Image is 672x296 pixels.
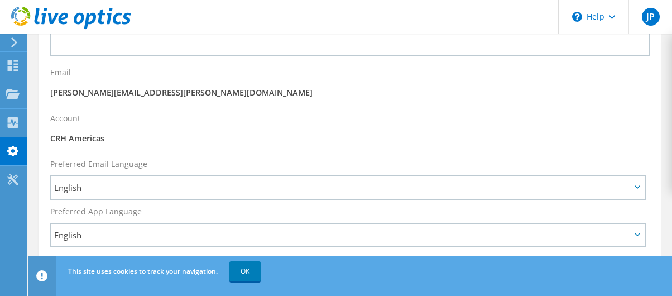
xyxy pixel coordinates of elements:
[642,8,660,26] span: JP
[50,159,147,170] label: Preferred Email Language
[50,206,142,217] label: Preferred App Language
[68,266,218,276] span: This site uses cookies to track your navigation.
[50,254,87,265] label: Country *
[54,228,631,242] span: English
[572,12,582,22] svg: \n
[54,181,631,194] span: English
[50,87,650,99] p: [PERSON_NAME][EMAIL_ADDRESS][PERSON_NAME][DOMAIN_NAME]
[50,113,80,124] label: Account
[50,67,71,78] label: Email
[229,261,261,281] a: OK
[50,132,650,145] p: CRH Americas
